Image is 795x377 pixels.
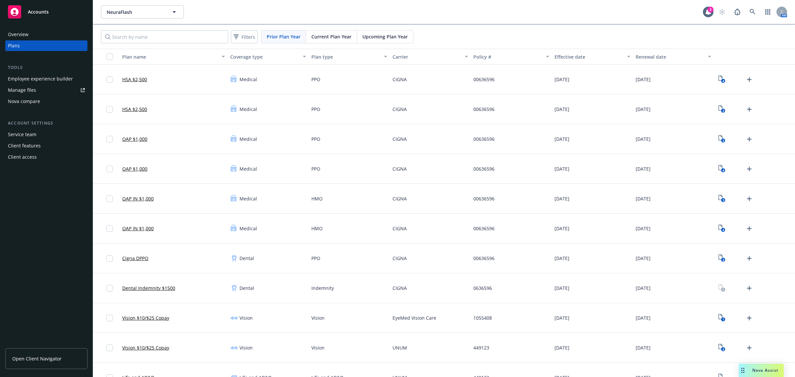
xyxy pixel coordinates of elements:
[744,343,755,353] a: Upload Plan Documents
[239,106,257,113] span: Medical
[122,106,147,113] a: HSA $2,500
[106,136,113,142] input: Toggle Row Selected
[752,367,778,373] span: Nova Assist
[309,49,390,65] button: Plan type
[555,225,569,232] span: [DATE]
[5,3,87,21] a: Accounts
[8,140,41,151] div: Client features
[716,253,727,264] a: View Plan Documents
[744,74,755,85] a: Upload Plan Documents
[636,344,651,351] span: [DATE]
[716,343,727,353] a: View Plan Documents
[8,152,37,162] div: Client access
[722,228,724,232] text: 4
[555,135,569,142] span: [DATE]
[744,313,755,323] a: Upload Plan Documents
[106,53,113,60] input: Select all
[555,344,569,351] span: [DATE]
[311,165,320,172] span: PPO
[12,355,62,362] span: Open Client Navigator
[636,225,651,232] span: [DATE]
[122,165,147,172] a: OAP $1,000
[471,49,552,65] button: Policy #
[393,344,407,351] span: UNUM
[722,79,724,83] text: 4
[106,345,113,351] input: Toggle Row Selected
[739,364,784,377] button: Nova Assist
[744,283,755,294] a: Upload Plan Documents
[716,193,727,204] a: View Plan Documents
[744,134,755,144] a: Upload Plan Documents
[122,255,148,262] a: Cigna DPPO
[106,315,113,321] input: Toggle Row Selected
[744,104,755,115] a: Upload Plan Documents
[636,135,651,142] span: [DATE]
[555,165,569,172] span: [DATE]
[8,29,28,40] div: Overview
[744,164,755,174] a: Upload Plan Documents
[8,74,73,84] div: Employee experience builder
[106,195,113,202] input: Toggle Row Selected
[239,135,257,142] span: Medical
[311,255,320,262] span: PPO
[716,74,727,85] a: View Plan Documents
[636,165,651,172] span: [DATE]
[5,129,87,140] a: Service team
[5,96,87,107] a: Nova compare
[239,344,253,351] span: Vision
[122,285,175,292] a: Dental Indemnity $1500
[311,76,320,83] span: PPO
[106,106,113,113] input: Toggle Row Selected
[708,7,714,13] div: 2
[120,49,228,65] button: Plan name
[636,106,651,113] span: [DATE]
[239,314,253,321] span: Vision
[231,30,258,43] button: Filters
[239,195,257,202] span: Medical
[5,40,87,51] a: Plans
[731,5,744,19] a: Report a Bug
[122,225,154,232] a: OAP IN $1,000
[633,49,714,65] button: Renewal date
[715,5,729,19] a: Start snowing
[5,85,87,95] a: Manage files
[636,53,704,60] div: Renewal date
[722,168,724,173] text: 4
[716,223,727,234] a: View Plan Documents
[722,198,724,202] text: 3
[8,40,20,51] div: Plans
[473,76,495,83] span: 00636596
[555,195,569,202] span: [DATE]
[393,225,407,232] span: CIGNA
[636,314,651,321] span: [DATE]
[28,9,49,15] span: Accounts
[393,165,407,172] span: CIGNA
[722,109,724,113] text: 3
[311,106,320,113] span: PPO
[722,258,724,262] text: 2
[241,33,255,40] span: Filters
[716,134,727,144] a: View Plan Documents
[122,344,169,351] a: Vision $10/$25 Copay
[722,138,724,143] text: 3
[716,313,727,323] a: View Plan Documents
[473,225,495,232] span: 00636596
[239,255,254,262] span: Dental
[393,135,407,142] span: CIGNA
[722,347,724,351] text: 2
[239,285,254,292] span: Dental
[106,255,113,262] input: Toggle Row Selected
[473,135,495,142] span: 00636596
[107,9,164,16] span: NeuraFlash
[552,49,633,65] button: Effective date
[636,195,651,202] span: [DATE]
[473,165,495,172] span: 00636596
[362,33,408,40] span: Upcoming Plan Year
[232,32,256,42] span: Filters
[8,96,40,107] div: Nova compare
[311,285,334,292] span: Indemnity
[311,195,323,202] span: HMO
[122,135,147,142] a: OAP $1,000
[555,314,569,321] span: [DATE]
[716,104,727,115] a: View Plan Documents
